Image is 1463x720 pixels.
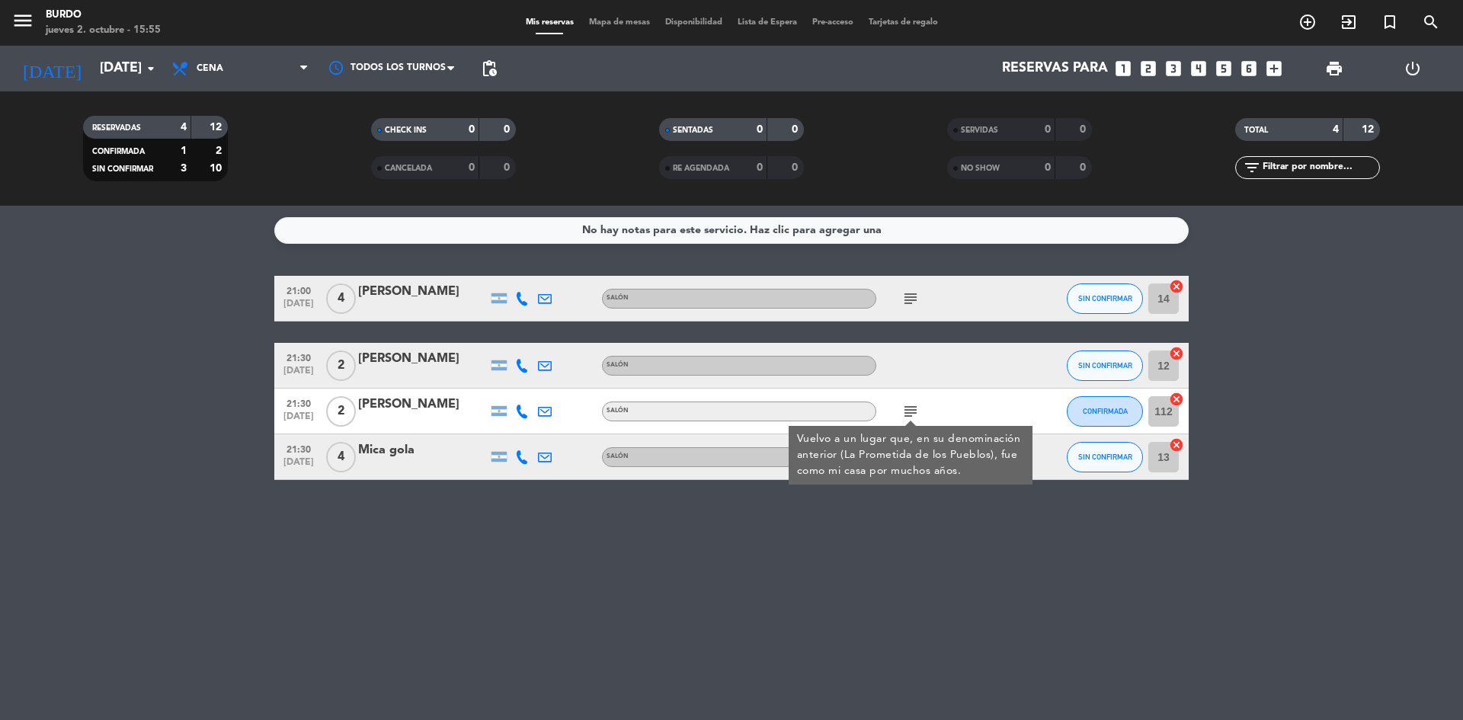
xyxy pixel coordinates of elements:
i: looks_4 [1189,59,1208,78]
span: SALÓN [607,453,629,459]
span: Cena [197,63,223,74]
span: [DATE] [280,366,318,383]
span: CONFIRMADA [92,148,145,155]
div: [PERSON_NAME] [358,282,488,302]
strong: 0 [792,162,801,173]
i: power_settings_new [1404,59,1422,78]
span: SERVIDAS [961,126,998,134]
span: CONFIRMADA [1083,407,1128,415]
span: Mis reservas [518,18,581,27]
span: NO SHOW [961,165,1000,172]
span: CANCELADA [385,165,432,172]
span: 4 [326,283,356,314]
strong: 12 [1362,124,1377,135]
strong: 4 [181,122,187,133]
div: Burdo [46,8,161,23]
span: SIN CONFIRMAR [1078,294,1132,302]
strong: 4 [1333,124,1339,135]
i: looks_two [1138,59,1158,78]
strong: 0 [757,124,763,135]
strong: 1 [181,146,187,156]
i: arrow_drop_down [142,59,160,78]
strong: 2 [216,146,225,156]
div: [PERSON_NAME] [358,349,488,369]
div: LOG OUT [1373,46,1452,91]
span: SALÓN [607,362,629,368]
span: [DATE] [280,411,318,429]
i: cancel [1169,392,1184,407]
strong: 0 [469,124,475,135]
strong: 12 [210,122,225,133]
span: 21:00 [280,281,318,299]
span: SIN CONFIRMAR [92,165,153,173]
i: cancel [1169,279,1184,294]
strong: 0 [757,162,763,173]
span: Pre-acceso [805,18,861,27]
button: menu [11,9,34,37]
i: subject [901,402,920,421]
span: RE AGENDADA [673,165,729,172]
div: jueves 2. octubre - 15:55 [46,23,161,38]
button: SIN CONFIRMAR [1067,442,1143,472]
strong: 0 [469,162,475,173]
div: Mica gola [358,440,488,460]
span: Reservas para [1002,61,1108,76]
i: cancel [1169,437,1184,453]
span: pending_actions [480,59,498,78]
i: add_box [1264,59,1284,78]
div: No hay notas para este servicio. Haz clic para agregar una [582,222,882,239]
strong: 0 [1045,162,1051,173]
span: CHECK INS [385,126,427,134]
i: [DATE] [11,52,92,85]
span: SIN CONFIRMAR [1078,361,1132,370]
i: search [1422,13,1440,31]
i: filter_list [1243,158,1261,177]
span: 21:30 [280,348,318,366]
span: Tarjetas de regalo [861,18,946,27]
button: SIN CONFIRMAR [1067,283,1143,314]
i: menu [11,9,34,32]
span: 2 [326,396,356,427]
span: 21:30 [280,440,318,457]
span: [DATE] [280,457,318,475]
span: Mapa de mesas [581,18,658,27]
strong: 0 [1080,162,1089,173]
strong: 0 [504,124,513,135]
i: looks_one [1113,59,1133,78]
span: 4 [326,442,356,472]
strong: 3 [181,163,187,174]
i: add_circle_outline [1298,13,1317,31]
strong: 0 [1080,124,1089,135]
strong: 0 [504,162,513,173]
strong: 10 [210,163,225,174]
span: SIN CONFIRMAR [1078,453,1132,461]
span: print [1325,59,1343,78]
strong: 0 [1045,124,1051,135]
span: [DATE] [280,299,318,316]
button: SIN CONFIRMAR [1067,350,1143,381]
i: looks_5 [1214,59,1234,78]
div: [PERSON_NAME] [358,395,488,414]
i: exit_to_app [1340,13,1358,31]
input: Filtrar por nombre... [1261,159,1379,176]
span: SALÓN [607,408,629,414]
i: subject [901,290,920,308]
span: RESERVADAS [92,124,141,132]
span: TOTAL [1244,126,1268,134]
span: Disponibilidad [658,18,730,27]
div: Vuelvo a un lugar que, en su denominación anterior (La Prometida de los Pueblos), fue como mi cas... [797,431,1025,479]
i: turned_in_not [1381,13,1399,31]
strong: 0 [792,124,801,135]
span: Lista de Espera [730,18,805,27]
i: looks_3 [1164,59,1183,78]
button: CONFIRMADA [1067,396,1143,427]
i: cancel [1169,346,1184,361]
span: 2 [326,350,356,381]
span: SALÓN [607,295,629,301]
span: SENTADAS [673,126,713,134]
span: 21:30 [280,394,318,411]
i: looks_6 [1239,59,1259,78]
